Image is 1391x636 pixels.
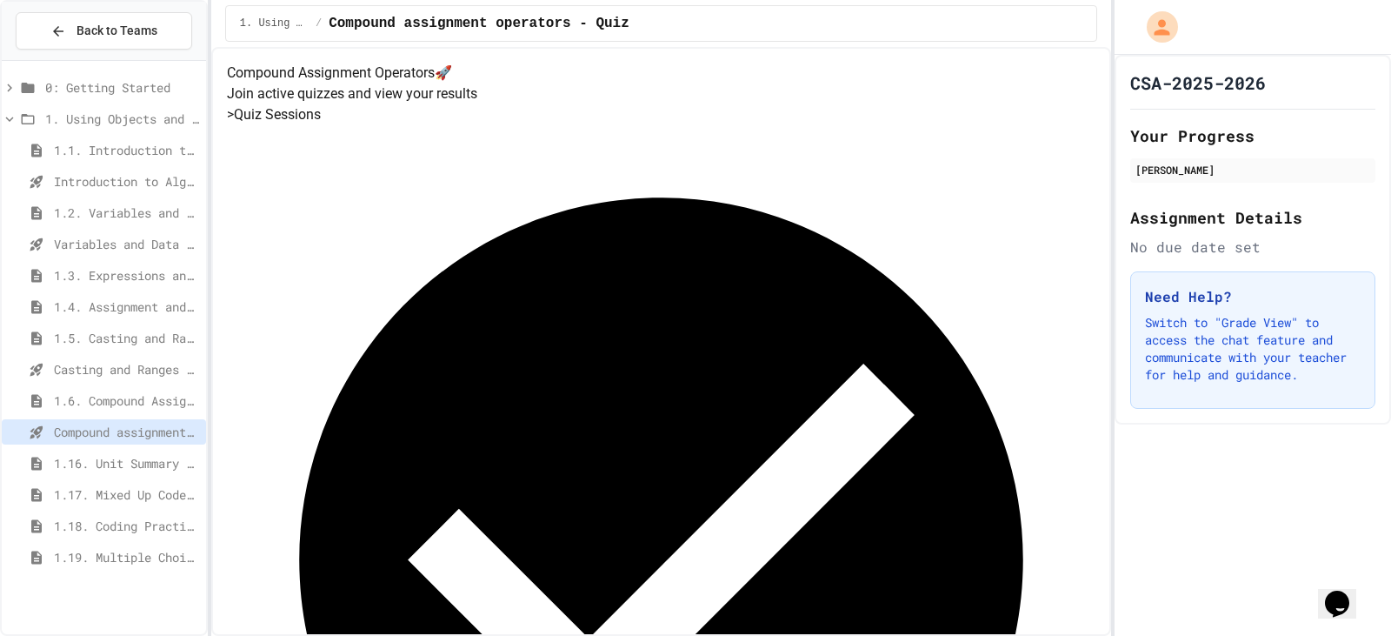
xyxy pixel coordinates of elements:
p: Switch to "Grade View" to access the chat feature and communicate with your teacher for help and ... [1145,314,1361,384]
h4: Compound Assignment Operators 🚀 [227,63,1095,84]
div: [PERSON_NAME] [1135,162,1370,177]
button: Back to Teams [16,12,192,50]
div: My Account [1128,7,1182,47]
div: No due date set [1130,237,1375,258]
span: Variables and Data Types - Quiz [54,235,199,253]
span: 1.18. Coding Practice 1a (1.1-1.6) [54,517,199,535]
h1: CSA-2025-2026 [1130,70,1266,95]
iframe: chat widget [1318,566,1374,619]
span: 1.16. Unit Summary 1a (1.1-1.6) [54,454,199,472]
span: 1.5. Casting and Ranges of Values [54,329,199,347]
h2: Your Progress [1130,124,1375,148]
h2: Assignment Details [1130,205,1375,230]
span: 1.19. Multiple Choice Exercises for Unit 1a (1.1-1.6) [54,548,199,566]
p: Join active quizzes and view your results [227,84,1095,104]
span: 1. Using Objects and Methods [45,110,199,128]
span: 1. Using Objects and Methods [240,17,309,30]
span: / [316,17,322,30]
h5: > Quiz Sessions [227,104,1095,125]
span: Introduction to Algorithms, Programming, and Compilers [54,172,199,191]
span: 1.17. Mixed Up Code Practice 1.1-1.6 [54,485,199,504]
span: Back to Teams [77,22,157,40]
span: 1.1. Introduction to Algorithms, Programming, and Compilers [54,141,199,159]
span: Compound assignment operators - Quiz [329,13,629,34]
span: Compound assignment operators - Quiz [54,423,199,441]
span: 1.6. Compound Assignment Operators [54,392,199,410]
span: 0: Getting Started [45,78,199,97]
h3: Need Help? [1145,286,1361,307]
span: 1.3. Expressions and Output [New] [54,266,199,285]
span: Casting and Ranges of variables - Quiz [54,360,199,378]
span: 1.2. Variables and Data Types [54,204,199,222]
span: 1.4. Assignment and Input [54,298,199,316]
